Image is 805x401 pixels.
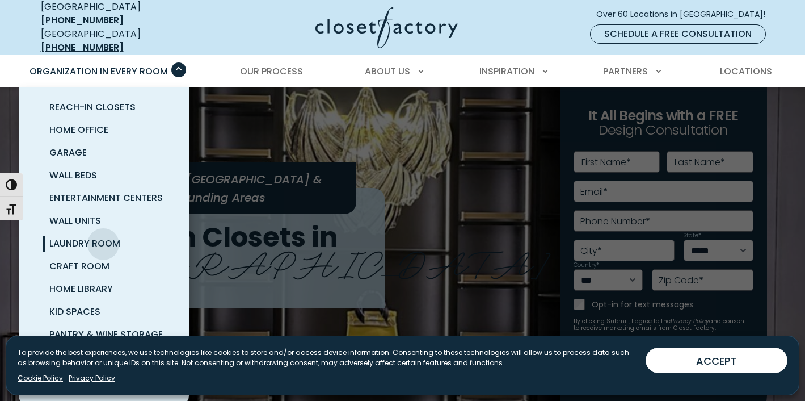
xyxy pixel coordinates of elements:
[29,65,168,78] span: Organization in Every Room
[49,282,113,295] span: Home Library
[49,146,87,159] span: Garage
[49,305,100,318] span: Kid Spaces
[49,123,108,136] span: Home Office
[49,101,136,114] span: Reach-In Closets
[240,65,303,78] span: Our Process
[18,348,637,368] p: To provide the best experiences, we use technologies like cookies to store and/or access device i...
[41,41,124,54] a: [PHONE_NUMBER]
[49,169,97,182] span: Wall Beds
[590,24,766,44] a: Schedule a Free Consultation
[41,14,124,27] a: [PHONE_NUMBER]
[49,214,101,227] span: Wall Units
[49,191,163,204] span: Entertainment Centers
[646,348,787,373] button: ACCEPT
[596,9,774,20] span: Over 60 Locations in [GEOGRAPHIC_DATA]!
[18,373,63,383] a: Cookie Policy
[49,237,120,250] span: Laundry Room
[22,56,784,87] nav: Primary Menu
[365,65,410,78] span: About Us
[49,328,163,341] span: Pantry & Wine Storage
[41,27,205,55] div: [GEOGRAPHIC_DATA]
[69,373,115,383] a: Privacy Policy
[720,65,772,78] span: Locations
[315,7,458,48] img: Closet Factory Logo
[479,65,534,78] span: Inspiration
[596,5,775,24] a: Over 60 Locations in [GEOGRAPHIC_DATA]!
[49,260,109,273] span: Craft Room
[603,65,648,78] span: Partners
